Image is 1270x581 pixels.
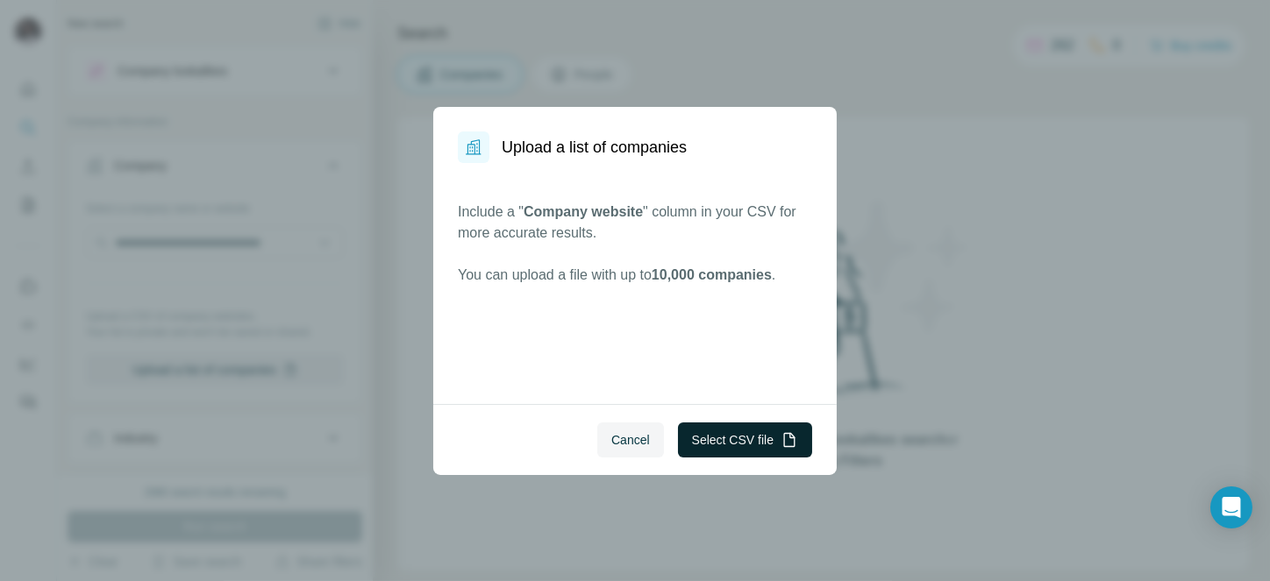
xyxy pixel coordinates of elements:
[652,267,772,282] span: 10,000 companies
[458,202,812,244] p: Include a " " column in your CSV for more accurate results.
[458,265,812,286] p: You can upload a file with up to .
[502,135,687,159] h1: Upload a list of companies
[597,422,664,457] button: Cancel
[678,422,812,457] button: Select CSV file
[1210,486,1252,528] div: Open Intercom Messenger
[611,431,650,449] span: Cancel
[524,204,643,219] span: Company website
